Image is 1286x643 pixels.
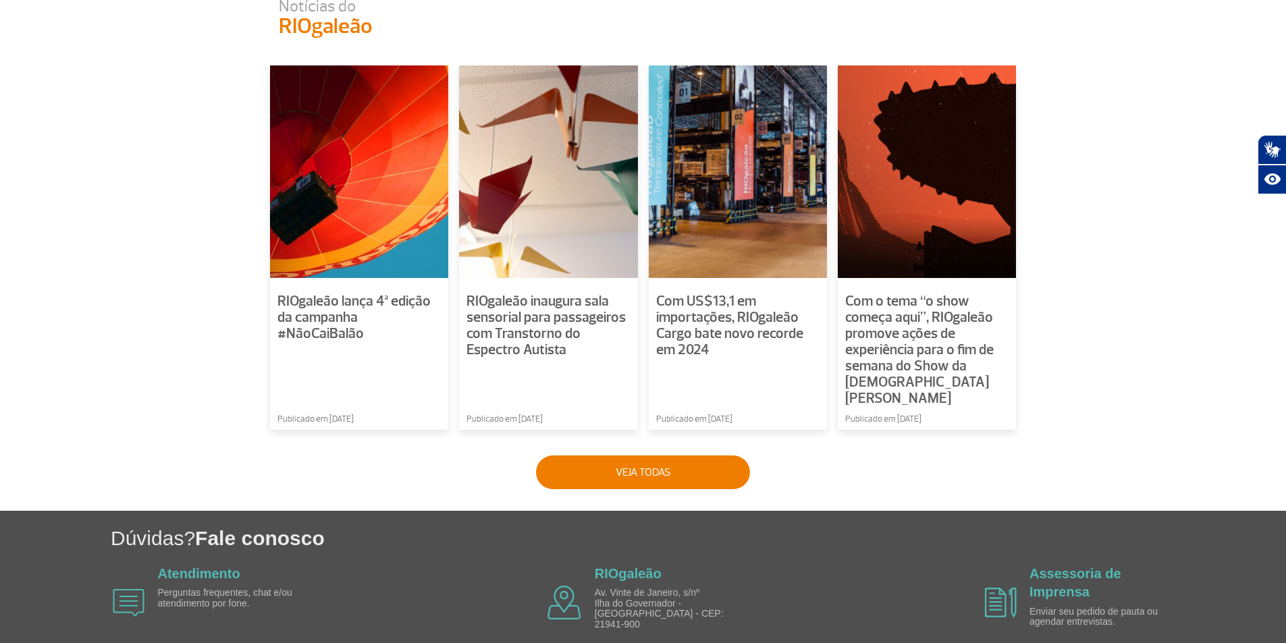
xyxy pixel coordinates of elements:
[1258,165,1286,194] button: Abrir recursos assistivos.
[845,292,994,408] span: Com o tema “o show começa aqui”, RIOgaleão promove ações de experiência para o fim de semana do S...
[595,566,662,581] a: RIOgaleão
[277,413,354,426] span: Publicado em [DATE]
[277,292,431,343] span: RIOgaleão lança 4ª edição da campanha #NãoCaiBalão
[195,527,325,549] span: Fale conosco
[466,292,626,359] span: RIOgaleão inaugura sala sensorial para passageiros com Transtorno do Espectro Autista
[985,588,1017,618] img: airplane icon
[158,566,240,581] a: Atendimento
[656,413,732,426] span: Publicado em [DATE]
[1258,135,1286,194] div: Plugin de acessibilidade da Hand Talk.
[111,524,1286,552] h1: Dúvidas?
[1029,607,1185,627] p: Enviar seu pedido de pauta ou agendar entrevistas.
[656,292,803,359] span: Com US$13,1 em importações, RIOgaleão Cargo bate novo recorde em 2024
[547,586,581,619] img: airplane icon
[158,588,313,609] p: Perguntas frequentes, chat e/ou atendimento por fone.
[536,455,750,489] button: Veja todas
[279,13,446,40] p: RIOgaleão
[845,413,921,426] span: Publicado em [DATE]
[113,589,144,617] img: airplane icon
[466,413,543,426] span: Publicado em [DATE]
[1258,135,1286,165] button: Abrir tradutor de língua de sinais.
[595,588,750,630] p: Av. Vinte de Janeiro, s/nº Ilha do Governador - [GEOGRAPHIC_DATA] - CEP: 21941-900
[1029,566,1121,599] a: Assessoria de Imprensa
